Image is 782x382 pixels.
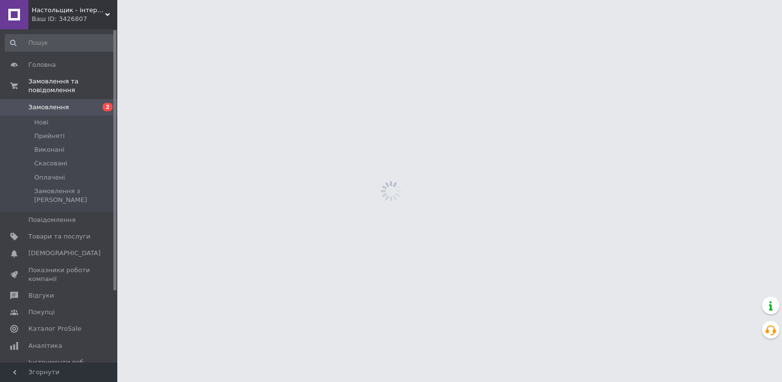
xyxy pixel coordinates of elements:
span: Замовлення та повідомлення [28,77,117,95]
span: Оплачені [34,173,65,182]
span: Прийняті [34,132,65,141]
span: Показники роботи компанії [28,266,90,283]
span: Інструменти веб-майстра та SEO [28,358,90,376]
span: Товари та послуги [28,232,90,241]
span: Каталог ProSale [28,324,81,333]
span: Замовлення [28,103,69,112]
span: Повідомлення [28,216,76,224]
span: Замовлення з [PERSON_NAME] [34,187,114,204]
input: Пошук [5,34,115,52]
span: Нові [34,118,48,127]
span: Аналітика [28,342,62,350]
span: Покупці [28,308,55,317]
span: 2 [103,103,112,111]
div: Ваш ID: 3426807 [32,15,117,23]
span: [DEMOGRAPHIC_DATA] [28,249,101,258]
span: Головна [28,60,56,69]
span: Скасовані [34,159,67,168]
span: Настольщик - інтернет-магазин настільних ігор [32,6,105,15]
span: Виконані [34,145,65,154]
span: Відгуки [28,291,54,300]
